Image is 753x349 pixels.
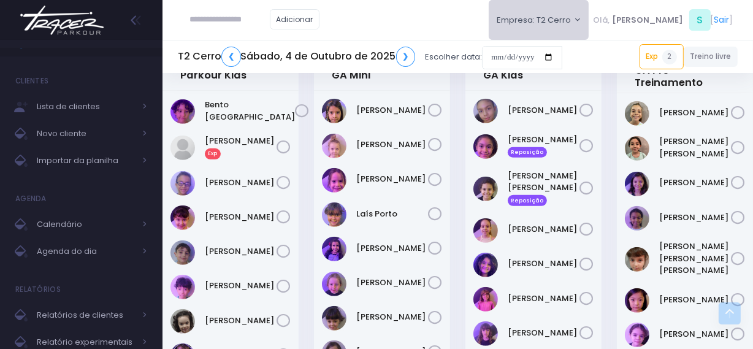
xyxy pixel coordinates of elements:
a: [PERSON_NAME] [205,211,277,223]
img: Ana Clara Bertoni [473,177,498,201]
span: Exp [205,148,221,159]
img: Alice de Pontes [473,134,498,159]
a: [PERSON_NAME] [356,242,428,255]
div: [ ] [589,6,738,34]
span: [PERSON_NAME] [612,14,683,26]
a: [PERSON_NAME] [508,327,579,339]
span: Calendário [37,217,135,232]
img: Beatriz Gallardo [625,101,649,126]
a: [PERSON_NAME] [356,104,428,117]
img: Maria Eduarda Dragonetti [170,309,195,334]
a: 10:01GA Kids [483,57,523,82]
img: João Rosendo Guerra [170,275,195,299]
a: [PERSON_NAME] [356,277,428,289]
h4: Agenda [15,186,47,211]
a: [PERSON_NAME] [205,280,277,292]
span: Lista de clientes [37,99,135,115]
a: [PERSON_NAME] [508,258,579,270]
a: [PERSON_NAME] [PERSON_NAME] Reposição [508,170,579,206]
img: Brenda Yume Marins Pessoa [473,253,498,277]
a: Bento [GEOGRAPHIC_DATA] [205,99,295,123]
span: Reposição [508,147,547,158]
span: 2 [662,50,677,64]
img: Laís Porto Carreiro [322,202,346,227]
img: Athena Torres Longhi [473,218,498,243]
span: Relatórios de clientes [37,307,135,323]
a: [PERSON_NAME] [205,245,277,258]
span: Novo cliente [37,126,135,142]
a: [PERSON_NAME] [PERSON_NAME] [659,136,731,159]
a: 10:00GA Mini [332,57,370,82]
a: Exp2 [640,44,684,69]
span: Olá, [594,14,610,26]
span: S [689,9,711,31]
img: Isabela Gerhardt Covolo [322,168,346,193]
img: Maria Fernanda Scuro Garcia [625,247,649,272]
img: Laura meirelles de almeida [625,172,649,196]
a: 10:00Parkour Kids [180,57,247,82]
a: [PERSON_NAME] [356,139,428,151]
span: Importar da planilha [37,153,135,169]
img: Helena rachkorsky [473,287,498,312]
a: [PERSON_NAME] [508,104,579,117]
span: Agenda do dia [37,244,135,259]
a: ❯ [396,47,416,67]
a: [PERSON_NAME]Exp [205,135,277,159]
a: [PERSON_NAME] Reposição [508,134,579,158]
a: Treino livre [684,47,738,67]
img: Bento Brasil Torres [170,99,195,124]
img: Cora Mathias Melo [322,99,346,123]
a: [PERSON_NAME] [PERSON_NAME] [PERSON_NAME] [659,240,731,277]
a: 11:00GA Pré Treinamento [635,52,731,89]
img: Luise de Goes Gabriel Ferraz [625,206,649,231]
img: Nina Barros Sene [625,323,649,347]
a: Laís Porto [356,208,428,220]
a: Sair [714,13,730,26]
div: Escolher data: [178,43,562,71]
a: [PERSON_NAME] [659,177,731,189]
span: Reposição [508,195,547,206]
h4: Clientes [15,69,48,93]
a: Adicionar [270,9,320,29]
a: [PERSON_NAME] [659,107,731,119]
a: [PERSON_NAME] [356,311,428,323]
img: Emily Kimie ura batista [625,136,649,161]
img: Maria Ribeiro Martins [322,306,346,331]
h4: Relatórios [15,277,61,302]
a: [PERSON_NAME] [659,294,731,306]
img: Erik Coppola Nitsch [170,136,195,160]
a: [PERSON_NAME] [659,328,731,340]
img: Manuela Santos [322,237,346,261]
a: [PERSON_NAME] [356,173,428,185]
a: ❮ [221,47,241,67]
img: Laura Pinto Ferrari [473,321,498,346]
a: [PERSON_NAME] [508,293,579,305]
img: Maria Alice Sobral [322,272,346,296]
img: Helena Marins Padua [322,134,346,158]
img: Mariana Sawaguchi [625,288,649,313]
h5: T2 Cerro Sábado, 4 de Outubro de 2025 [178,47,415,67]
a: [PERSON_NAME] [508,223,579,236]
img: Joaquim Reis [170,240,195,265]
a: [PERSON_NAME] [659,212,731,224]
a: [PERSON_NAME] [205,315,277,327]
img: Alice Borges Ribeiro [473,99,498,123]
img: Inácio Borges Ribeiro [170,171,195,196]
a: [PERSON_NAME] [205,177,277,189]
img: Isabela Araújo Girotto [170,205,195,230]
